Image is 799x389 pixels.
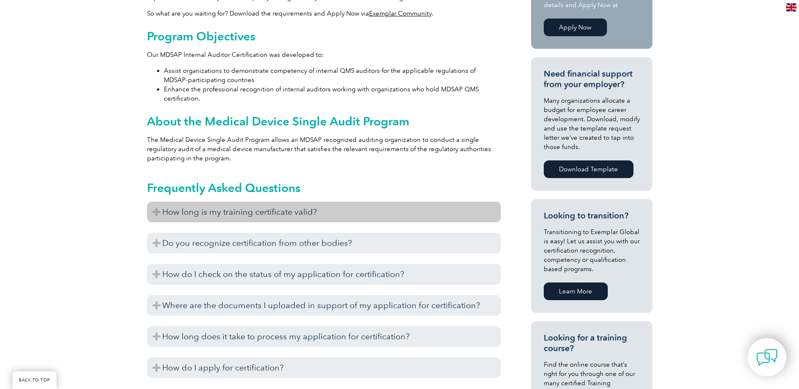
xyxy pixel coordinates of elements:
p: The Medical Device Single Audit Program allows an MDSAP recognized auditing organization to condu... [147,135,501,163]
a: Learn More [544,282,608,300]
h3: Need financial support from your employer? [544,69,640,90]
h2: About the Medical Device Single Audit Program [147,115,501,128]
h3: Where are the documents I uploaded in support of my application for certification? [147,295,501,316]
p: So what are you waiting for? Download the requirements and Apply Now via . [147,9,501,18]
p: Transitioning to Exemplar Global is easy! Let us assist you with our certification recognition, c... [544,227,640,274]
a: BACK TO TOP [13,371,56,389]
h3: Looking for a training course? [544,333,640,354]
p: Many organizations allocate a budget for employee career development. Download, modify and use th... [544,96,640,152]
li: Enhance the professional recognition of internal auditors working with organizations who hold MDS... [164,85,501,103]
img: en [786,3,796,11]
h2: Program Objectives [147,29,501,43]
p: Our MDSAP Internal Auditor Certification was developed to: [147,50,501,59]
li: Assist organizations to demonstrate competency of internal QMS auditors for the applicable regula... [164,66,501,85]
h3: Do you recognize certification from other bodies? [147,233,501,253]
img: contact-chat.png [756,347,778,368]
h3: How do I apply for certification? [147,357,501,378]
h3: Looking to transition? [544,210,640,221]
h3: How do I check on the status of my application for certification? [147,264,501,285]
h3: How long does it take to process my application for certification? [147,326,501,347]
a: Exemplar Community [369,10,432,17]
a: Apply Now [544,19,607,36]
h2: Frequently Asked Questions [147,181,501,194]
h3: How long is my training certificate valid? [147,202,501,222]
a: Download Template [544,160,633,178]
